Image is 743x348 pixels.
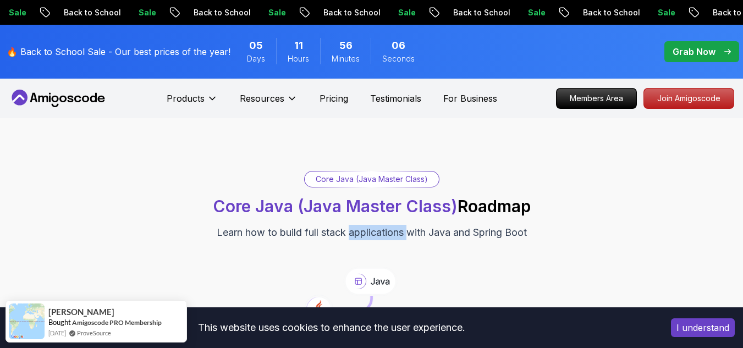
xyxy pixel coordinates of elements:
span: 11 Hours [294,38,303,53]
p: Back to School [185,7,260,18]
p: Members Area [557,89,636,108]
a: Testimonials [370,92,421,105]
p: Learn how to build full stack applications with Java and Spring Boot [217,225,527,240]
button: Products [167,92,218,114]
p: Sale [260,7,295,18]
p: Products [167,92,205,105]
a: For Business [443,92,497,105]
a: Amigoscode PRO Membership [72,318,162,327]
span: [PERSON_NAME] [48,307,114,317]
p: Sale [130,7,165,18]
p: Join Amigoscode [644,89,734,108]
p: Sale [519,7,554,18]
a: ProveSource [77,328,111,338]
span: Bought [48,318,71,327]
p: Back to School [315,7,389,18]
p: 🔥 Back to School Sale - Our best prices of the year! [7,45,230,58]
div: This website uses cookies to enhance the user experience. [8,316,654,340]
span: Core Java (Java Master Class) [213,196,458,216]
img: provesource social proof notification image [9,303,45,339]
h1: Roadmap [213,196,531,216]
span: 56 Minutes [339,38,353,53]
a: Join Amigoscode [643,88,734,109]
button: Resources [240,92,298,114]
span: 6 Seconds [392,38,405,53]
p: Back to School [55,7,130,18]
p: Grab Now [673,45,716,58]
span: Days [247,53,265,64]
p: Back to School [574,7,649,18]
p: Sale [389,7,425,18]
span: [DATE] [48,328,66,338]
span: Hours [288,53,309,64]
span: Minutes [332,53,360,64]
span: 5 Days [249,38,263,53]
p: Back to School [444,7,519,18]
a: Members Area [556,88,637,109]
button: Accept cookies [671,318,735,337]
div: Core Java (Java Master Class) [305,172,439,187]
p: Resources [240,92,284,105]
span: Seconds [382,53,415,64]
p: Sale [649,7,684,18]
a: Pricing [320,92,348,105]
